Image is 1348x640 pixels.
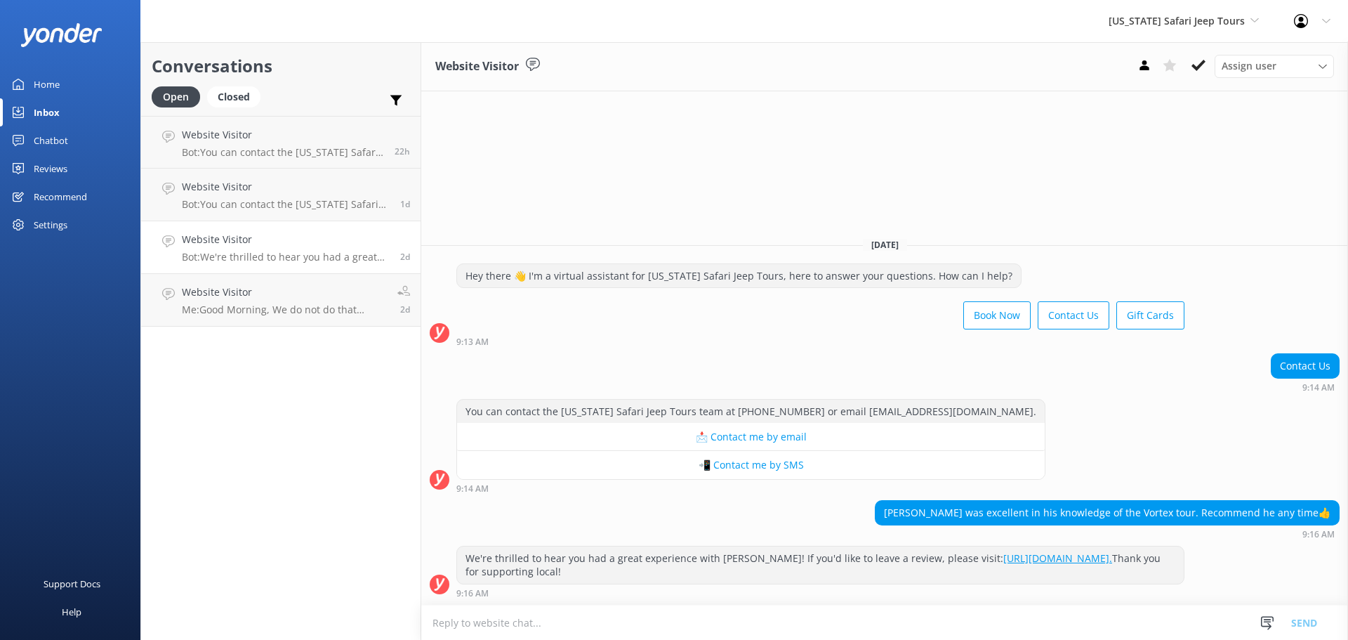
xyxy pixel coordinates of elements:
[62,598,81,626] div: Help
[435,58,519,76] h3: Website Visitor
[182,251,390,263] p: Bot: We're thrilled to hear you had a great experience with [PERSON_NAME]! If you'd like to leave...
[207,89,267,104] a: Closed
[1116,301,1184,329] button: Gift Cards
[1271,354,1339,378] div: Contact Us
[1222,58,1276,74] span: Assign user
[34,70,60,98] div: Home
[182,198,390,211] p: Bot: You can contact the [US_STATE] Safari Jeep Tours team at [PHONE_NUMBER] or email [EMAIL_ADDR...
[141,221,421,274] a: Website VisitorBot:We're thrilled to hear you had a great experience with [PERSON_NAME]! If you'd...
[395,145,410,157] span: 11:46am 11-Aug-2025 (UTC -07:00) America/Phoenix
[152,89,207,104] a: Open
[152,53,410,79] h2: Conversations
[1038,301,1109,329] button: Contact Us
[34,98,60,126] div: Inbox
[182,303,387,316] p: Me: Good Morning, We do not do that specific trail here in town.
[182,285,387,300] h4: Website Visitor
[141,116,421,169] a: Website VisitorBot:You can contact the [US_STATE] Safari Jeep Tours team at [PHONE_NUMBER].22h
[1109,14,1245,27] span: [US_STATE] Safari Jeep Tours
[207,86,260,107] div: Closed
[34,155,67,183] div: Reviews
[1003,551,1112,565] a: [URL][DOMAIN_NAME].
[1302,530,1335,539] strong: 9:16 AM
[152,86,200,107] div: Open
[456,338,489,346] strong: 9:13 AM
[21,23,102,46] img: yonder-white-logo.png
[44,570,100,598] div: Support Docs
[456,588,1184,598] div: 09:16am 10-Aug-2025 (UTC -07:00) America/Phoenix
[182,146,384,159] p: Bot: You can contact the [US_STATE] Safari Jeep Tours team at [PHONE_NUMBER].
[34,211,67,239] div: Settings
[456,337,1184,346] div: 09:13am 10-Aug-2025 (UTC -07:00) America/Phoenix
[963,301,1031,329] button: Book Now
[182,179,390,195] h4: Website Visitor
[863,239,907,251] span: [DATE]
[456,589,489,598] strong: 9:16 AM
[141,274,421,327] a: Website VisitorMe:Good Morning, We do not do that specific trail here in town.2d
[457,547,1184,584] div: We're thrilled to hear you had a great experience with [PERSON_NAME]! If you'd like to leave a re...
[182,127,384,143] h4: Website Visitor
[1302,384,1335,392] strong: 9:14 AM
[400,303,410,315] span: 07:51am 10-Aug-2025 (UTC -07:00) America/Phoenix
[182,232,390,247] h4: Website Visitor
[875,529,1340,539] div: 09:16am 10-Aug-2025 (UTC -07:00) America/Phoenix
[1271,382,1340,392] div: 09:14am 10-Aug-2025 (UTC -07:00) America/Phoenix
[875,501,1339,525] div: [PERSON_NAME] was excellent in his knowledge of the Vortex tour. Recommend he any time👍
[457,423,1045,451] button: 📩 Contact me by email
[34,126,68,155] div: Chatbot
[456,483,1045,493] div: 09:14am 10-Aug-2025 (UTC -07:00) America/Phoenix
[457,400,1045,424] div: You can contact the [US_STATE] Safari Jeep Tours team at [PHONE_NUMBER] or email [EMAIL_ADDRESS][...
[456,485,489,493] strong: 9:14 AM
[457,451,1045,479] button: 📲 Contact me by SMS
[34,183,87,211] div: Recommend
[400,198,410,210] span: 03:48am 11-Aug-2025 (UTC -07:00) America/Phoenix
[141,169,421,221] a: Website VisitorBot:You can contact the [US_STATE] Safari Jeep Tours team at [PHONE_NUMBER] or ema...
[400,251,410,263] span: 09:16am 10-Aug-2025 (UTC -07:00) America/Phoenix
[457,264,1021,288] div: Hey there 👋 I'm a virtual assistant for [US_STATE] Safari Jeep Tours, here to answer your questio...
[1215,55,1334,77] div: Assign User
